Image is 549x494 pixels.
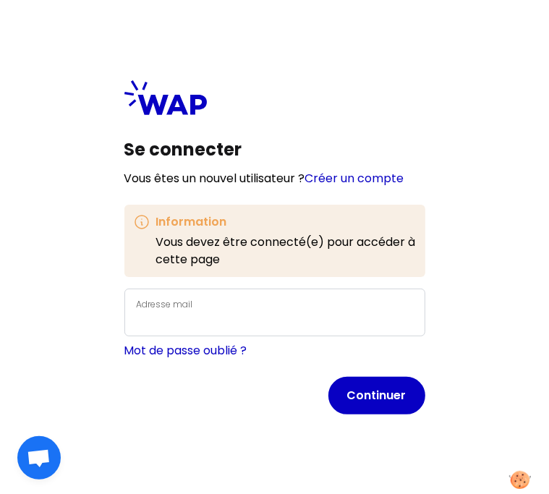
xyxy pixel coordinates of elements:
div: Ouvrir le chat [17,436,61,480]
h1: Se connecter [124,138,425,161]
p: Vous devez être connecté(e) pour accéder à cette page [156,234,417,268]
button: Continuer [328,377,425,414]
a: Créer un compte [305,170,404,187]
a: Mot de passe oublié ? [124,342,247,359]
p: Vous êtes un nouvel utilisateur ? [124,170,425,187]
h3: Information [156,213,417,231]
label: Adresse mail [137,298,193,310]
